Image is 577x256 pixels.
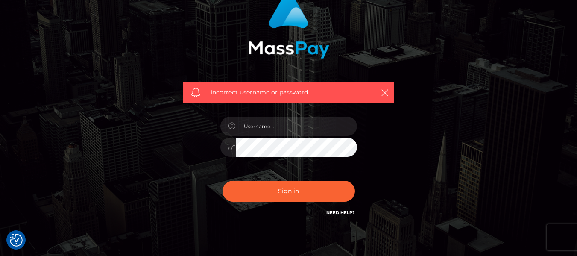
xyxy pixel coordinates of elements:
[236,117,357,136] input: Username...
[10,234,23,247] img: Revisit consent button
[211,88,366,97] span: Incorrect username or password.
[326,210,355,215] a: Need Help?
[223,181,355,202] button: Sign in
[10,234,23,247] button: Consent Preferences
